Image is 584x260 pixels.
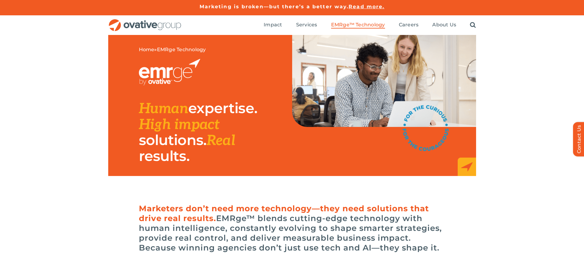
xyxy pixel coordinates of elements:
[264,15,476,35] nav: Menu
[399,22,419,29] a: Careers
[108,18,182,24] a: OG_Full_horizontal_RGB
[139,47,206,53] span: »
[139,100,189,117] span: Human
[188,99,257,117] span: expertise.
[264,22,282,28] span: Impact
[292,35,476,127] img: EMRge Landing Page Header Image
[139,116,219,133] span: High impact
[432,22,456,28] span: About Us
[458,158,476,176] img: EMRge_HomePage_Elements_Arrow Box
[296,22,317,29] a: Services
[139,131,207,149] span: solutions.
[139,204,445,253] h6: EMRge™ blends cutting-edge technology with human intelligence, constantly evolving to shape smart...
[207,132,235,149] span: Real
[331,22,385,28] span: EMRge™ Technology
[470,22,476,29] a: Search
[432,22,456,29] a: About Us
[296,22,317,28] span: Services
[349,4,384,10] a: Read more.
[139,47,155,52] a: Home
[139,204,429,223] span: Marketers don’t need more technology—they need solutions that drive real results.
[264,22,282,29] a: Impact
[139,59,200,85] img: EMRGE_RGB_wht
[139,147,189,165] span: results.
[331,22,385,29] a: EMRge™ Technology
[399,22,419,28] span: Careers
[157,47,206,52] span: EMRge Technology
[200,4,349,10] a: Marketing is broken—but there’s a better way.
